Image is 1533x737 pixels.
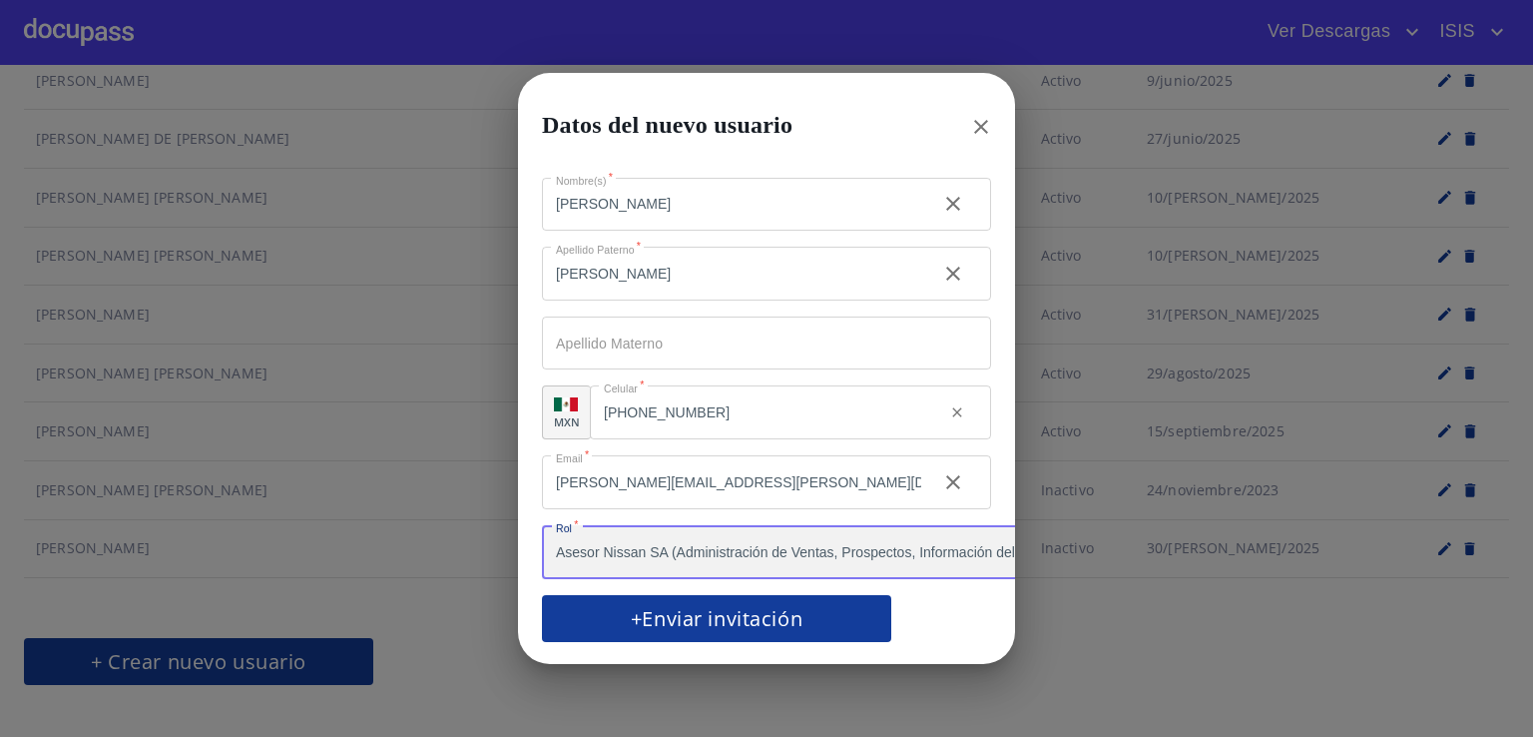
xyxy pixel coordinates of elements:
button: clear input [929,180,977,228]
p: MXN [554,414,580,429]
button: clear input [929,458,977,506]
span: +Enviar invitación [566,601,867,636]
button: +Enviar invitación [542,595,891,642]
h2: Datos del nuevo usuario [542,97,792,153]
button: clear input [937,392,977,432]
img: R93DlvwvvjP9fbrDwZeCRYBHk45OWMq+AAOlFVsxT89f82nwPLnD58IP7+ANJEaWYhP0Tx8kkA0WlQMPQsAAgwAOmBj20AXj6... [554,397,578,411]
button: clear input [929,250,977,298]
div: Asesor Nissan SA (Administración de Ventas, Prospectos, Información del Cliente, Asignación de Ve... [542,525,1233,579]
